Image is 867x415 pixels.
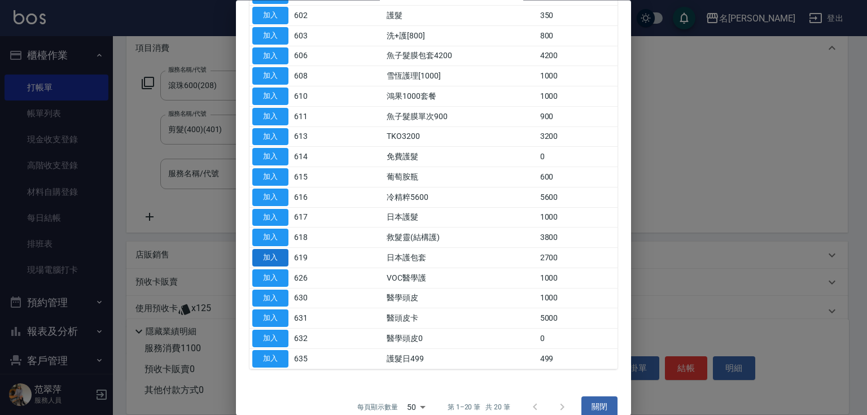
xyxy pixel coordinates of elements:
[291,349,338,369] td: 635
[291,167,338,187] td: 615
[384,208,537,228] td: 日本護髮
[537,268,618,289] td: 1000
[252,88,288,106] button: 加入
[537,167,618,187] td: 600
[384,187,537,208] td: 冷精粹5600
[384,289,537,309] td: 醫學頭皮
[291,208,338,228] td: 617
[291,329,338,349] td: 632
[291,308,338,329] td: 631
[291,6,338,26] td: 602
[384,147,537,167] td: 免費護髮
[252,269,288,287] button: 加入
[291,248,338,268] td: 619
[537,46,618,67] td: 4200
[537,228,618,248] td: 3800
[384,268,537,289] td: VOC醫學護
[537,26,618,46] td: 800
[252,128,288,146] button: 加入
[537,6,618,26] td: 350
[537,308,618,329] td: 5000
[252,330,288,348] button: 加入
[252,47,288,65] button: 加入
[252,310,288,327] button: 加入
[291,268,338,289] td: 626
[537,329,618,349] td: 0
[537,107,618,127] td: 900
[252,350,288,368] button: 加入
[384,127,537,147] td: TKO3200
[252,290,288,307] button: 加入
[291,66,338,86] td: 608
[252,250,288,267] button: 加入
[537,66,618,86] td: 1000
[537,127,618,147] td: 3200
[537,248,618,268] td: 2700
[448,402,510,412] p: 第 1–20 筆 共 20 筆
[537,187,618,208] td: 5600
[291,289,338,309] td: 630
[252,229,288,247] button: 加入
[291,107,338,127] td: 611
[537,86,618,107] td: 1000
[291,46,338,67] td: 606
[252,108,288,125] button: 加入
[252,209,288,226] button: 加入
[384,228,537,248] td: 救髮靈(結構護)
[384,66,537,86] td: 雪恆護理[1000]
[384,6,537,26] td: 護髮
[291,26,338,46] td: 603
[291,127,338,147] td: 613
[384,86,537,107] td: 鴻果1000套餐
[291,147,338,167] td: 614
[537,289,618,309] td: 1000
[252,169,288,186] button: 加入
[252,27,288,45] button: 加入
[252,189,288,206] button: 加入
[384,107,537,127] td: 魚子髮膜單次900
[291,187,338,208] td: 616
[384,308,537,329] td: 醫頭皮卡
[357,402,398,412] p: 每頁顯示數量
[537,349,618,369] td: 499
[537,147,618,167] td: 0
[252,148,288,166] button: 加入
[252,7,288,25] button: 加入
[384,329,537,349] td: 醫學頭皮0
[291,86,338,107] td: 610
[384,248,537,268] td: 日本護包套
[384,46,537,67] td: 魚子髮膜包套4200
[384,167,537,187] td: 葡萄胺瓶
[252,68,288,85] button: 加入
[384,26,537,46] td: 洗+護[800]
[384,349,537,369] td: 護髮日499
[291,228,338,248] td: 618
[537,208,618,228] td: 1000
